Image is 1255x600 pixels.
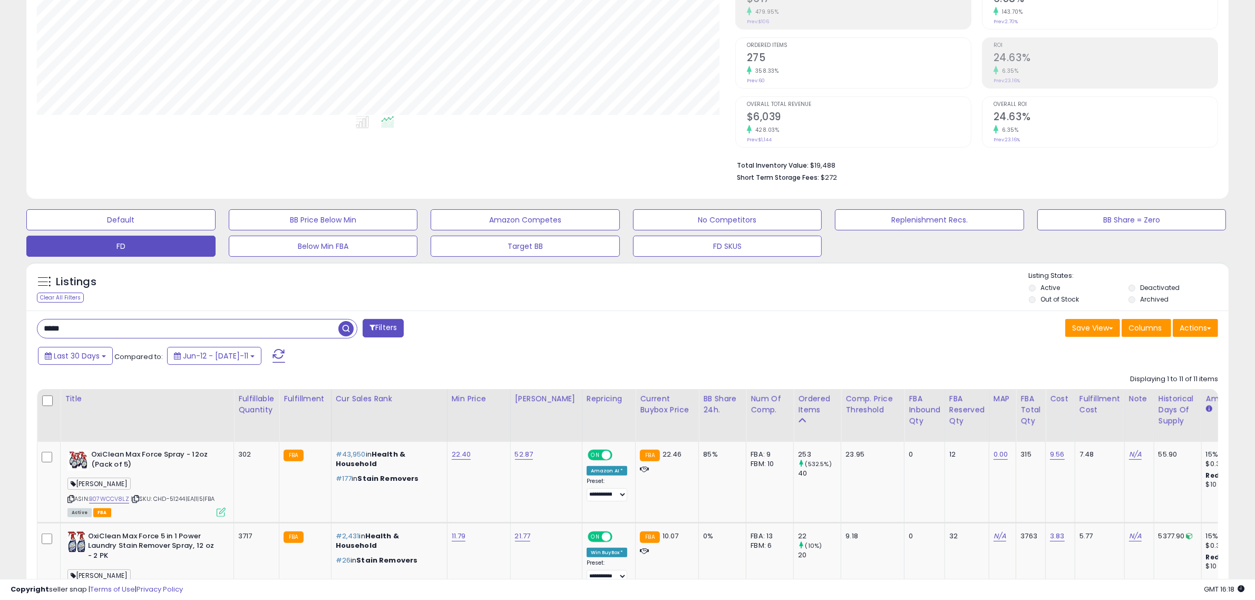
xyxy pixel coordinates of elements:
[994,102,1218,108] span: Overall ROI
[994,78,1020,84] small: Prev: 23.16%
[238,531,271,541] div: 3717
[67,478,131,490] span: [PERSON_NAME]
[798,469,841,478] div: 40
[798,531,841,541] div: 22
[994,531,1006,541] a: N/A
[91,450,219,472] b: OxiClean Max Force Spray - 12oz (Pack of 5)
[805,541,822,550] small: (10%)
[737,158,1210,171] li: $19,488
[949,393,985,427] div: FBA Reserved Qty
[336,450,439,469] p: in
[994,18,1018,25] small: Prev: 2.70%
[137,584,183,594] a: Privacy Policy
[994,111,1218,125] h2: 24.63%
[336,449,366,459] span: #43,950
[11,585,183,595] div: seller snap | |
[1079,531,1116,541] div: 5.77
[67,450,226,516] div: ASIN:
[752,8,779,16] small: 479.95%
[1079,450,1116,459] div: 7.48
[633,209,822,230] button: No Competitors
[1122,319,1171,337] button: Columns
[167,347,261,365] button: Jun-12 - [DATE]-11
[452,531,466,541] a: 11.79
[284,450,303,461] small: FBA
[65,393,229,404] div: Title
[336,555,351,565] span: #26
[751,531,785,541] div: FBA: 13
[114,352,163,362] span: Compared to:
[238,393,275,415] div: Fulfillable Quantity
[610,451,627,460] span: OFF
[1020,393,1041,427] div: FBA Total Qty
[845,450,896,459] div: 23.95
[752,126,780,134] small: 428.03%
[747,52,971,66] h2: 275
[998,8,1023,16] small: 143.70%
[589,451,602,460] span: ON
[336,449,406,469] span: Health & Household
[845,393,900,415] div: Comp. Price Threshold
[663,449,682,459] span: 22.46
[1159,393,1197,427] div: Historical Days Of Supply
[515,449,533,460] a: 52.87
[798,450,841,459] div: 253
[994,43,1218,49] span: ROI
[26,209,216,230] button: Default
[747,43,971,49] span: Ordered Items
[747,111,971,125] h2: $6,039
[663,531,679,541] span: 10.07
[1130,374,1218,384] div: Displaying 1 to 11 of 11 items
[998,126,1019,134] small: 6.35%
[284,531,303,543] small: FBA
[703,531,738,541] div: 0%
[949,450,981,459] div: 12
[54,351,100,361] span: Last 30 Days
[994,393,1012,404] div: MAP
[1129,531,1142,541] a: N/A
[1020,450,1037,459] div: 315
[805,460,832,468] small: (532.5%)
[1050,531,1065,541] a: 3.83
[640,450,659,461] small: FBA
[909,531,937,541] div: 0
[183,351,248,361] span: Jun-12 - [DATE]-11
[1079,393,1120,415] div: Fulfillment Cost
[845,531,896,541] div: 9.18
[1029,271,1229,281] p: Listing States:
[11,584,49,594] strong: Copyright
[747,78,765,84] small: Prev: 60
[452,449,471,460] a: 22.40
[994,137,1020,143] small: Prev: 23.16%
[909,393,940,427] div: FBA inbound Qty
[431,209,620,230] button: Amazon Competes
[610,532,627,541] span: OFF
[336,393,443,404] div: Cur Sales Rank
[336,531,399,550] span: Health & Household
[589,532,602,541] span: ON
[336,531,439,550] p: in
[229,209,418,230] button: BB Price Below Min
[452,393,506,404] div: Min Price
[994,52,1218,66] h2: 24.63%
[67,450,89,471] img: 51QQiu2ExvL._SL40_.jpg
[1206,404,1212,414] small: Amazon Fees.
[336,473,352,483] span: #177
[515,393,578,404] div: [PERSON_NAME]
[1040,283,1060,292] label: Active
[37,293,84,303] div: Clear All Filters
[703,450,738,459] div: 85%
[1050,449,1065,460] a: 9.56
[994,449,1008,460] a: 0.00
[821,172,837,182] span: $272
[1140,283,1180,292] label: Deactivated
[703,393,742,415] div: BB Share 24h.
[38,347,113,365] button: Last 30 Days
[798,393,836,415] div: Ordered Items
[88,531,216,564] b: OxiClean Max Force 5 in 1 Power Laundry Stain Remover Spray, 12 oz - 2 PK
[587,478,628,501] div: Preset:
[752,67,779,75] small: 358.33%
[431,236,620,257] button: Target BB
[587,393,631,404] div: Repricing
[747,18,769,25] small: Prev: $106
